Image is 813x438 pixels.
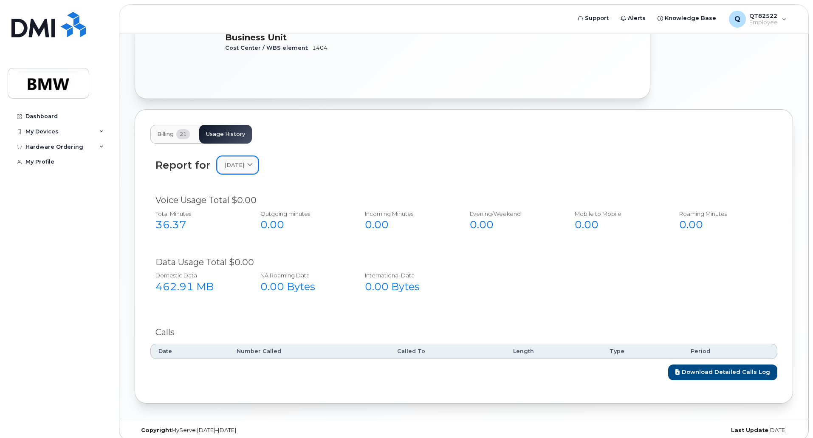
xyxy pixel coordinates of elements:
div: Roaming Minutes [679,210,765,218]
div: MyServe [DATE]–[DATE] [135,427,354,434]
div: 0.00 Bytes [260,280,347,294]
div: 462.91 MB [155,280,242,294]
div: Calls [155,326,772,339]
div: 0.00 [470,218,556,232]
a: Support [572,10,615,27]
th: Date [150,344,229,359]
span: Knowledge Base [665,14,716,23]
div: NA Roaming Data [260,271,347,280]
div: QT82522 [723,11,793,28]
a: [DATE] [217,156,258,174]
div: 0.00 Bytes [365,280,451,294]
h3: Business Unit [225,32,425,42]
div: Evening/Weekend [470,210,556,218]
span: Billing [157,131,174,138]
div: Report for [155,159,210,171]
iframe: Messenger Launcher [776,401,807,432]
span: Support [585,14,609,23]
th: Length [505,344,602,359]
div: Incoming Minutes [365,210,451,218]
span: QT82522 [749,12,778,19]
div: Outgoing minutes [260,210,347,218]
span: Employee [749,19,778,26]
strong: Last Update [731,427,768,433]
div: 0.00 [679,218,765,232]
span: [DATE] [224,161,244,169]
div: Voice Usage Total $0.00 [155,194,772,206]
span: Q [734,14,740,24]
div: [DATE] [573,427,793,434]
div: Domestic Data [155,271,242,280]
div: International Data [365,271,451,280]
div: Total Minutes [155,210,242,218]
th: Period [683,344,777,359]
span: 1404 [312,45,327,51]
div: 36.37 [155,218,242,232]
div: 0.00 [575,218,661,232]
a: Alerts [615,10,652,27]
th: Number Called [229,344,390,359]
div: 0.00 [365,218,451,232]
th: Type [602,344,683,359]
strong: Copyright [141,427,172,433]
span: Cost Center / WBS element [225,45,312,51]
div: Data Usage Total $0.00 [155,256,772,268]
th: Called To [390,344,505,359]
span: Alerts [628,14,646,23]
div: Mobile to Mobile [575,210,661,218]
div: 0.00 [260,218,347,232]
a: Download Detailed Calls Log [668,365,777,380]
a: Knowledge Base [652,10,722,27]
span: 21 [176,129,190,139]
